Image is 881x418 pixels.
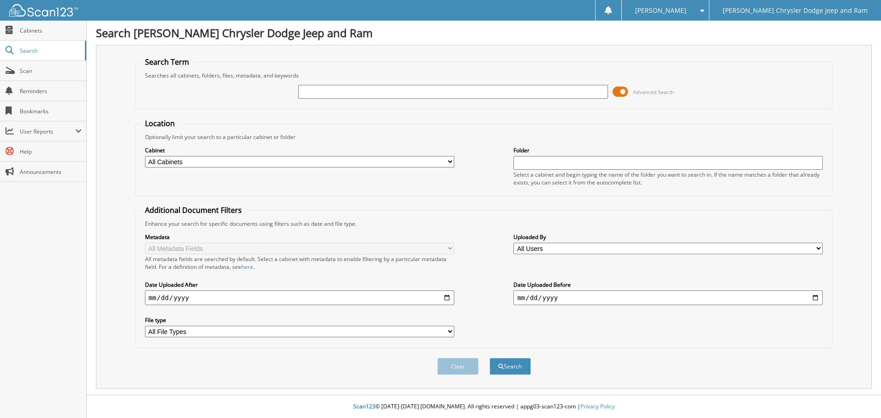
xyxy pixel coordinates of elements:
span: Advanced Search [633,89,674,95]
span: Scan [20,67,82,75]
input: end [513,290,823,305]
h1: Search [PERSON_NAME] Chrysler Dodge Jeep and Ram [96,25,872,40]
span: [PERSON_NAME] Chrysler Dodge Jeep and Ram [723,8,868,13]
label: Cabinet [145,146,454,154]
div: Optionally limit your search to a particular cabinet or folder [140,133,828,141]
span: Cabinets [20,27,82,34]
div: Select a cabinet and begin typing the name of the folder you want to search in. If the name match... [513,171,823,186]
div: Searches all cabinets, folders, files, metadata, and keywords [140,72,828,79]
div: © [DATE]-[DATE] [DOMAIN_NAME]. All rights reserved | appg03-scan123-com | [87,396,881,418]
img: scan123-logo-white.svg [9,4,78,17]
input: start [145,290,454,305]
label: Folder [513,146,823,154]
span: Scan123 [353,402,375,410]
label: Metadata [145,233,454,241]
label: Date Uploaded After [145,281,454,289]
span: [PERSON_NAME] [635,8,686,13]
a: here [241,263,253,271]
label: Uploaded By [513,233,823,241]
legend: Additional Document Filters [140,205,246,215]
label: File type [145,316,454,324]
div: Enhance your search for specific documents using filters such as date and file type. [140,220,828,228]
span: User Reports [20,128,75,135]
span: Announcements [20,168,82,176]
button: Search [490,358,531,375]
span: Reminders [20,87,82,95]
legend: Location [140,118,179,128]
span: Bookmarks [20,107,82,115]
legend: Search Term [140,57,194,67]
a: Privacy Policy [580,402,615,410]
button: Clear [437,358,479,375]
div: All metadata fields are searched by default. Select a cabinet with metadata to enable filtering b... [145,255,454,271]
span: Search [20,47,80,55]
span: Help [20,148,82,156]
iframe: Chat Widget [835,374,881,418]
label: Date Uploaded Before [513,281,823,289]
